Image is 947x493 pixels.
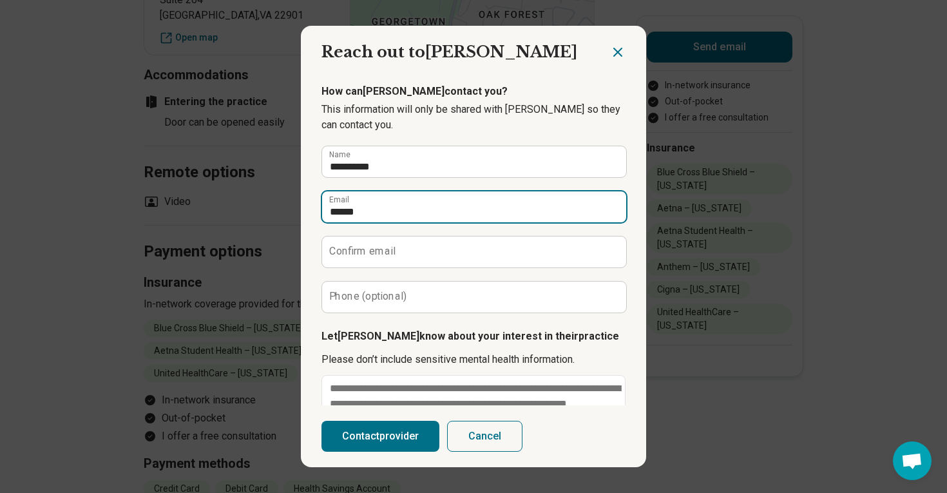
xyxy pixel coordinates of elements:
[329,196,349,204] label: Email
[321,329,626,344] p: Let [PERSON_NAME] know about your interest in their practice
[329,291,407,302] label: Phone (optional)
[329,246,396,256] label: Confirm email
[329,151,350,159] label: Name
[321,84,626,99] p: How can [PERSON_NAME] contact you?
[321,102,626,133] p: This information will only be shared with [PERSON_NAME] so they can contact you.
[321,43,577,61] span: Reach out to [PERSON_NAME]
[321,421,439,452] button: Contactprovider
[610,44,626,60] button: Close dialog
[447,421,522,452] button: Cancel
[321,352,626,367] p: Please don’t include sensitive mental health information.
